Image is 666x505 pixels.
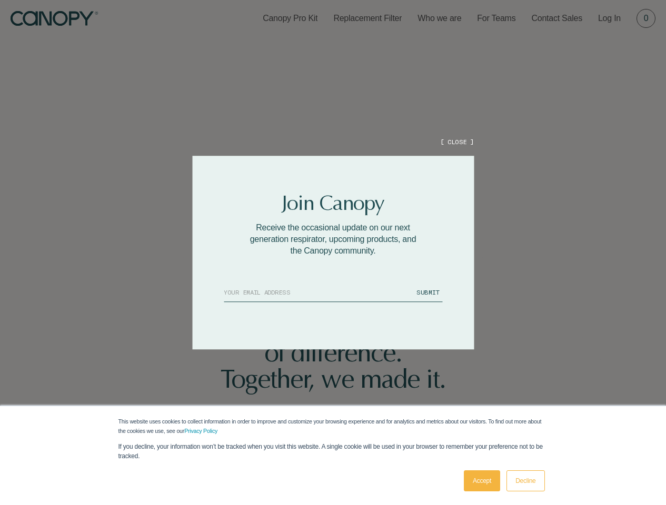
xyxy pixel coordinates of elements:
button: [ CLOSE ] [440,137,474,146]
h2: Join Canopy [246,193,421,214]
a: Accept [464,470,500,491]
span: SUBMIT [416,288,439,296]
p: Receive the occasional update on our next generation respirator, upcoming products, and the Canop... [246,222,421,257]
p: If you decline, your information won’t be tracked when you visit this website. A single cookie wi... [118,442,548,461]
a: Privacy Policy [184,428,217,434]
a: Decline [506,470,544,491]
span: This website uses cookies to collect information in order to improve and customize your browsing ... [118,418,542,434]
input: YOUR EMAIL ADDRESS [224,283,413,301]
button: SUBMIT [413,283,442,301]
